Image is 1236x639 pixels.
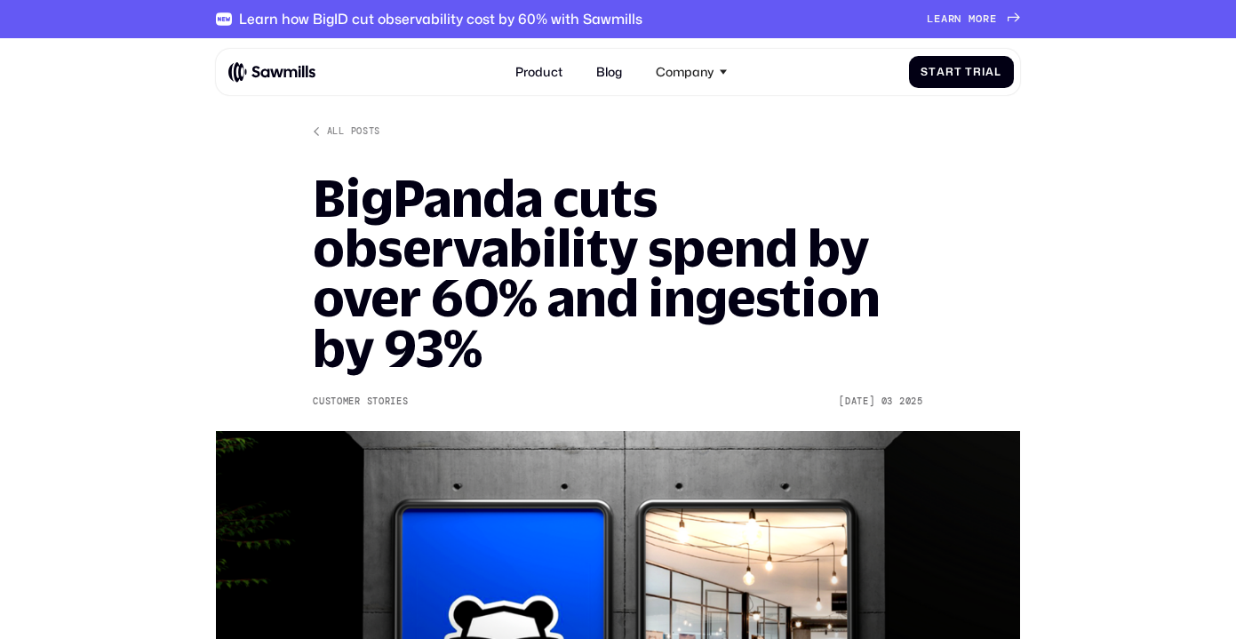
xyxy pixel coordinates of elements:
div: 03 [881,396,893,408]
a: Blog [587,55,632,89]
span: r [945,66,954,79]
span: n [954,12,961,26]
span: l [994,66,1001,79]
a: Learnmore [927,12,1020,26]
span: T [965,66,973,79]
span: r [973,66,982,79]
span: e [990,12,997,26]
span: i [982,66,985,79]
span: r [983,12,990,26]
span: a [937,66,945,79]
span: t [929,66,937,79]
span: a [985,66,994,79]
span: t [954,66,962,79]
div: Customer Stories [313,396,409,408]
div: 2025 [899,396,923,408]
span: a [941,12,948,26]
span: o [976,12,983,26]
div: Company [647,55,736,89]
div: All posts [327,125,380,138]
span: r [948,12,955,26]
span: S [921,66,929,79]
div: Company [656,65,714,80]
span: e [934,12,941,26]
span: L [927,12,934,26]
div: Learn how BigID cut observability cost by 60% with Sawmills [239,11,642,28]
h1: BigPanda cuts observability spend by over 60% and ingestion by 93% [313,173,923,373]
a: All posts [313,125,380,138]
span: m [969,12,976,26]
a: Product [506,55,572,89]
a: StartTrial [909,56,1014,87]
div: [DATE] [839,396,874,408]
